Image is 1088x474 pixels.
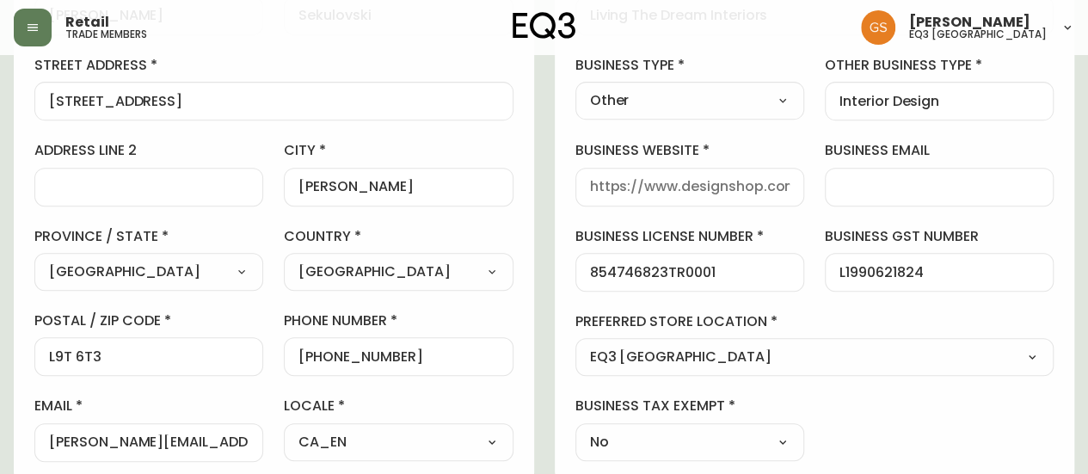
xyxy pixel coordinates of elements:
[575,227,804,246] label: business license number
[284,397,513,416] label: locale
[34,56,513,75] label: street address
[284,227,513,246] label: country
[34,227,263,246] label: province / state
[590,179,790,195] input: https://www.designshop.com
[825,227,1054,246] label: business gst number
[34,311,263,330] label: postal / zip code
[34,141,263,160] label: address line 2
[575,141,804,160] label: business website
[575,312,1054,331] label: preferred store location
[909,15,1030,29] span: [PERSON_NAME]
[575,56,804,75] label: business type
[825,141,1054,160] label: business email
[861,10,895,45] img: 6b403d9c54a9a0c30f681d41f5fc2571
[513,12,576,40] img: logo
[575,397,804,416] label: business tax exempt
[909,29,1047,40] h5: eq3 [GEOGRAPHIC_DATA]
[825,56,1054,75] label: other business type
[284,141,513,160] label: city
[65,29,147,40] h5: trade members
[34,397,263,416] label: email
[65,15,109,29] span: Retail
[284,311,513,330] label: phone number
